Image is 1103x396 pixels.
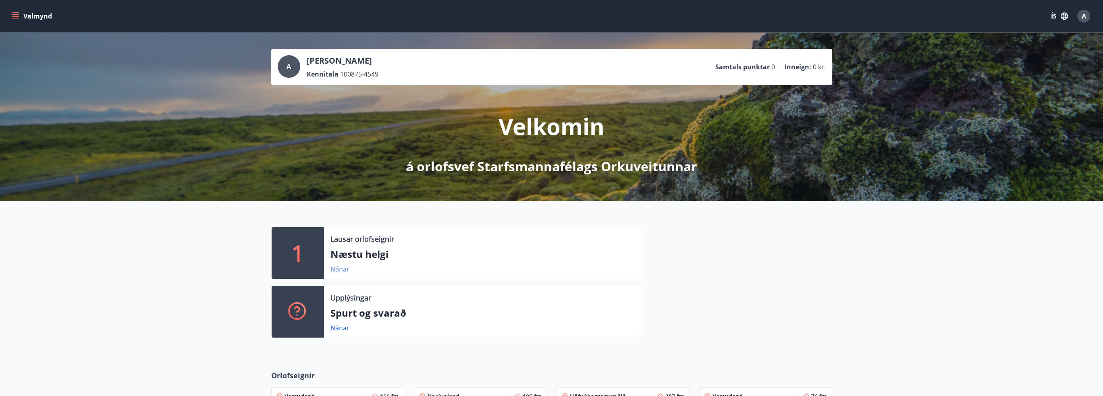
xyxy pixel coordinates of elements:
p: Lausar orlofseignir [330,234,394,244]
span: Orlofseignir [271,370,315,381]
button: ÍS [1047,9,1072,23]
span: 100875-4549 [340,70,378,79]
button: menu [10,9,55,23]
p: Spurt og svarað [330,306,635,320]
p: Samtals punktar [715,62,770,71]
p: Velkomin [499,111,604,141]
p: á orlofsvef Starfsmannafélags Orkuveitunnar [406,158,697,175]
span: A [1082,12,1086,21]
p: 1 [291,238,304,268]
p: Upplýsingar [330,292,371,303]
p: Kennitala [307,70,339,79]
span: 0 [771,62,775,71]
p: Næstu helgi [330,247,635,261]
a: Nánar [330,265,349,274]
span: A [287,62,291,71]
button: A [1074,6,1093,26]
p: [PERSON_NAME] [307,55,378,66]
span: 0 kr. [813,62,826,71]
p: Inneign : [785,62,811,71]
a: Nánar [330,323,349,332]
